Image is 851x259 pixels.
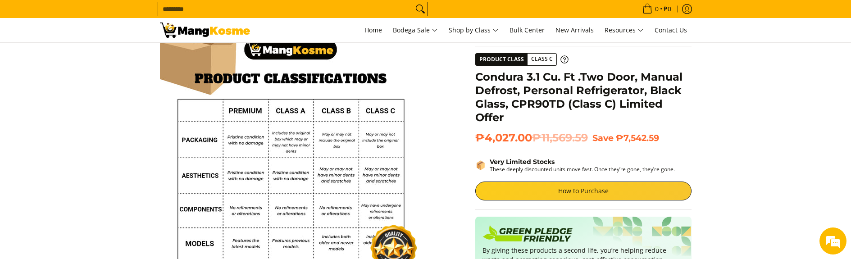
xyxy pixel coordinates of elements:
[555,26,594,34] span: New Arrivals
[364,26,382,34] span: Home
[592,132,614,143] span: Save
[662,6,673,12] span: ₱0
[444,18,503,42] a: Shop by Class
[640,4,674,14] span: •
[393,25,438,36] span: Bodega Sale
[388,18,442,42] a: Bodega Sale
[475,53,569,66] a: Product Class Class C
[449,25,499,36] span: Shop by Class
[475,131,588,145] span: ₱4,027.00
[605,25,644,36] span: Resources
[476,54,528,65] span: Product Class
[551,18,598,42] a: New Arrivals
[160,23,250,38] img: UNTIL SUPPLIES LAST: Condura 2-Door Personal (Class C) l Mang Kosme
[475,70,692,124] h1: Condura 3.1 Cu. Ft .Two Door, Manual Defrost, Personal Refrigerator, Black Glass, CPR90TD (Class ...
[532,131,588,145] del: ₱11,569.59
[505,18,549,42] a: Bulk Center
[360,18,387,42] a: Home
[528,54,556,65] span: Class C
[650,18,692,42] a: Contact Us
[490,158,555,166] strong: Very Limited Stocks
[259,18,692,42] nav: Main Menu
[510,26,545,34] span: Bulk Center
[490,166,675,173] p: These deeply discounted units move fast. Once they’re gone, they’re gone.
[600,18,648,42] a: Resources
[616,132,659,143] span: ₱7,542.59
[654,6,660,12] span: 0
[482,224,573,245] img: Badge sustainability green pledge friendly
[655,26,687,34] span: Contact Us
[413,2,428,16] button: Search
[475,182,692,200] a: How to Purchase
